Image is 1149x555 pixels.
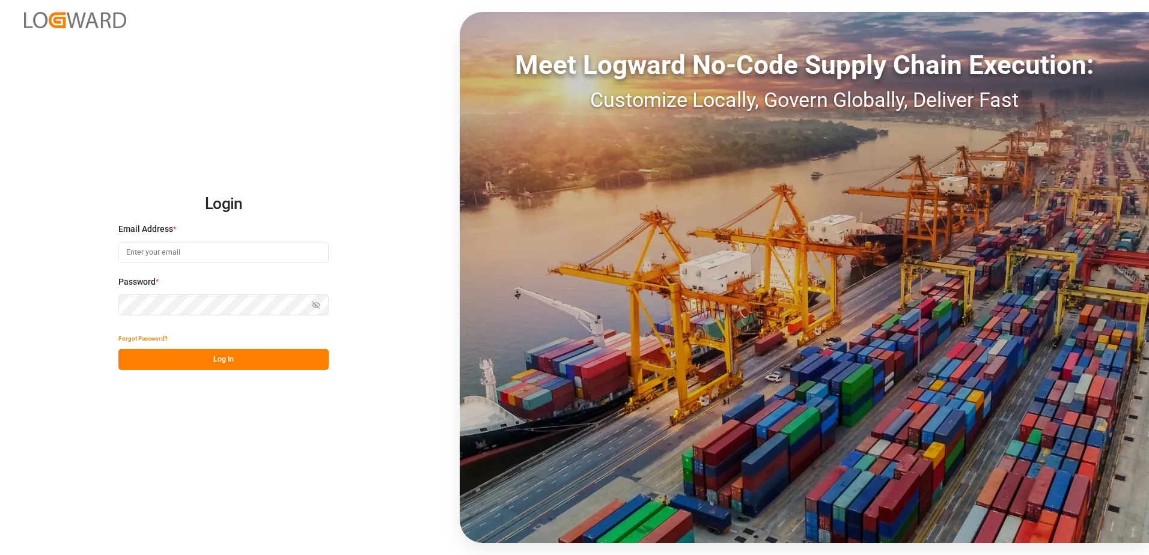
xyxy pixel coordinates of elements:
[118,185,329,223] h2: Login
[24,12,126,28] img: Logward_new_orange.png
[118,328,168,349] button: Forgot Password?
[118,276,156,288] span: Password
[118,223,173,235] span: Email Address
[460,45,1149,85] div: Meet Logward No-Code Supply Chain Execution:
[118,349,329,370] button: Log In
[460,85,1149,115] div: Customize Locally, Govern Globally, Deliver Fast
[118,242,329,263] input: Enter your email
